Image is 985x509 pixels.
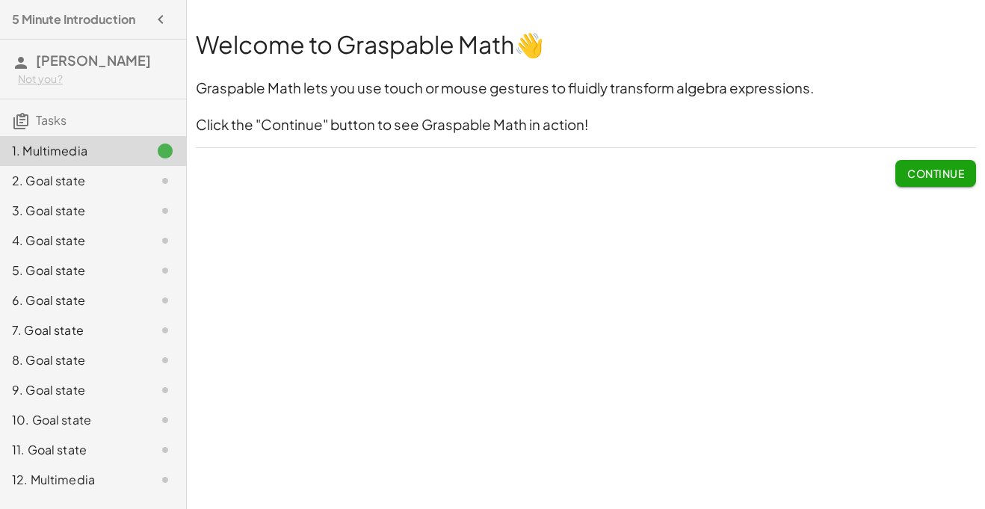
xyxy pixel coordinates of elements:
i: Task not started. [156,441,174,459]
i: Task not started. [156,262,174,280]
i: Task finished. [156,142,174,160]
div: 8. Goal state [12,351,132,369]
div: Not you? [18,72,174,87]
i: Task not started. [156,471,174,489]
i: Task not started. [156,172,174,190]
h1: Welcome to Graspable Math [196,28,976,61]
strong: 👋 [514,29,544,59]
i: Task not started. [156,202,174,220]
span: Continue [907,167,964,180]
div: 6. Goal state [12,291,132,309]
h4: 5 Minute Introduction [12,10,135,28]
div: 12. Multimedia [12,471,132,489]
span: Tasks [36,112,67,128]
i: Task not started. [156,291,174,309]
button: Continue [895,160,976,187]
div: 4. Goal state [12,232,132,250]
h3: Graspable Math lets you use touch or mouse gestures to fluidly transform algebra expressions. [196,78,976,99]
i: Task not started. [156,232,174,250]
div: 5. Goal state [12,262,132,280]
div: 9. Goal state [12,381,132,399]
div: 7. Goal state [12,321,132,339]
span: [PERSON_NAME] [36,52,151,69]
div: 11. Goal state [12,441,132,459]
h3: Click the "Continue" button to see Graspable Math in action! [196,115,976,135]
div: 10. Goal state [12,411,132,429]
div: 3. Goal state [12,202,132,220]
i: Task not started. [156,381,174,399]
i: Task not started. [156,351,174,369]
i: Task not started. [156,411,174,429]
div: 2. Goal state [12,172,132,190]
i: Task not started. [156,321,174,339]
div: 1. Multimedia [12,142,132,160]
